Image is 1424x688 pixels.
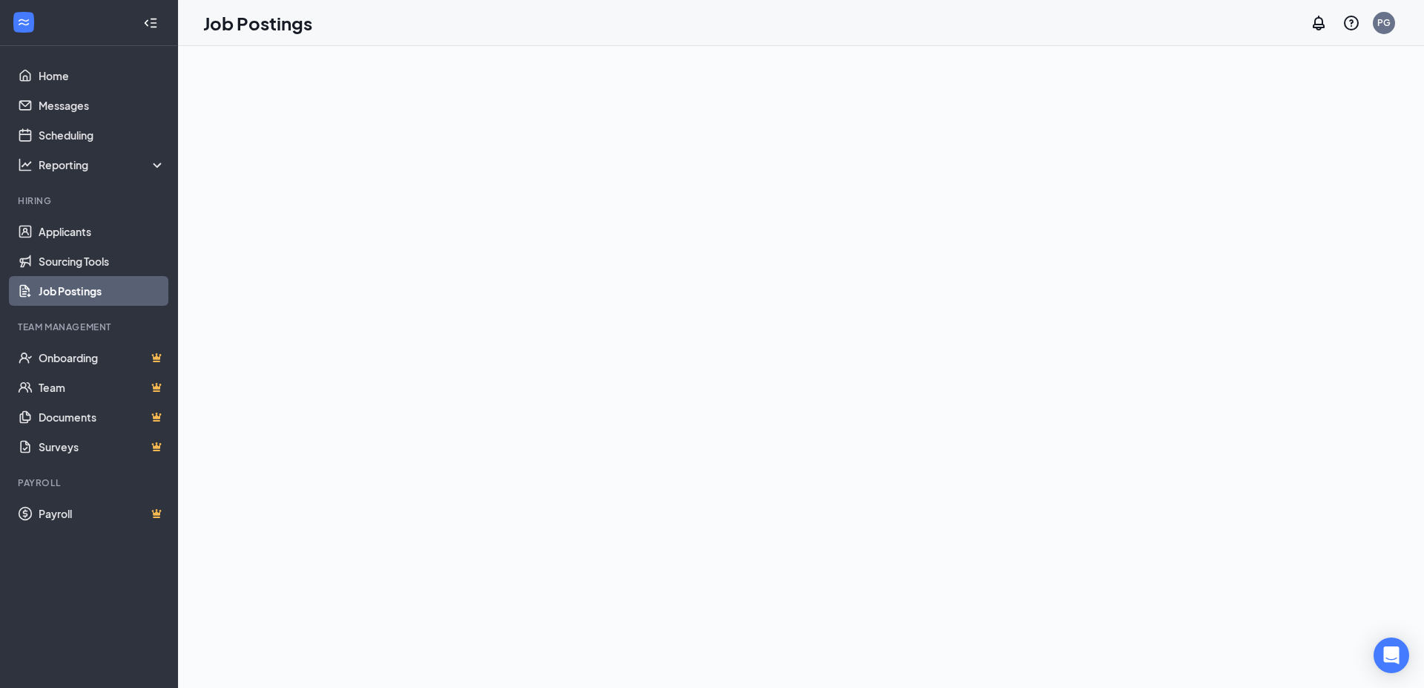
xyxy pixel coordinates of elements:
svg: Notifications [1310,14,1328,32]
div: Payroll [18,476,162,489]
a: Job Postings [39,276,165,306]
svg: Analysis [18,157,33,172]
svg: WorkstreamLogo [16,15,31,30]
div: PG [1377,16,1391,29]
svg: Collapse [143,16,158,30]
div: Hiring [18,194,162,207]
a: Sourcing Tools [39,246,165,276]
a: OnboardingCrown [39,343,165,373]
a: Applicants [39,217,165,246]
a: Messages [39,91,165,120]
div: Team Management [18,321,162,333]
a: Home [39,61,165,91]
a: SurveysCrown [39,432,165,462]
a: PayrollCrown [39,499,165,528]
svg: QuestionInfo [1342,14,1360,32]
div: Reporting [39,157,166,172]
div: Open Intercom Messenger [1374,638,1409,673]
a: Scheduling [39,120,165,150]
h1: Job Postings [203,10,312,36]
a: TeamCrown [39,373,165,402]
a: DocumentsCrown [39,402,165,432]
